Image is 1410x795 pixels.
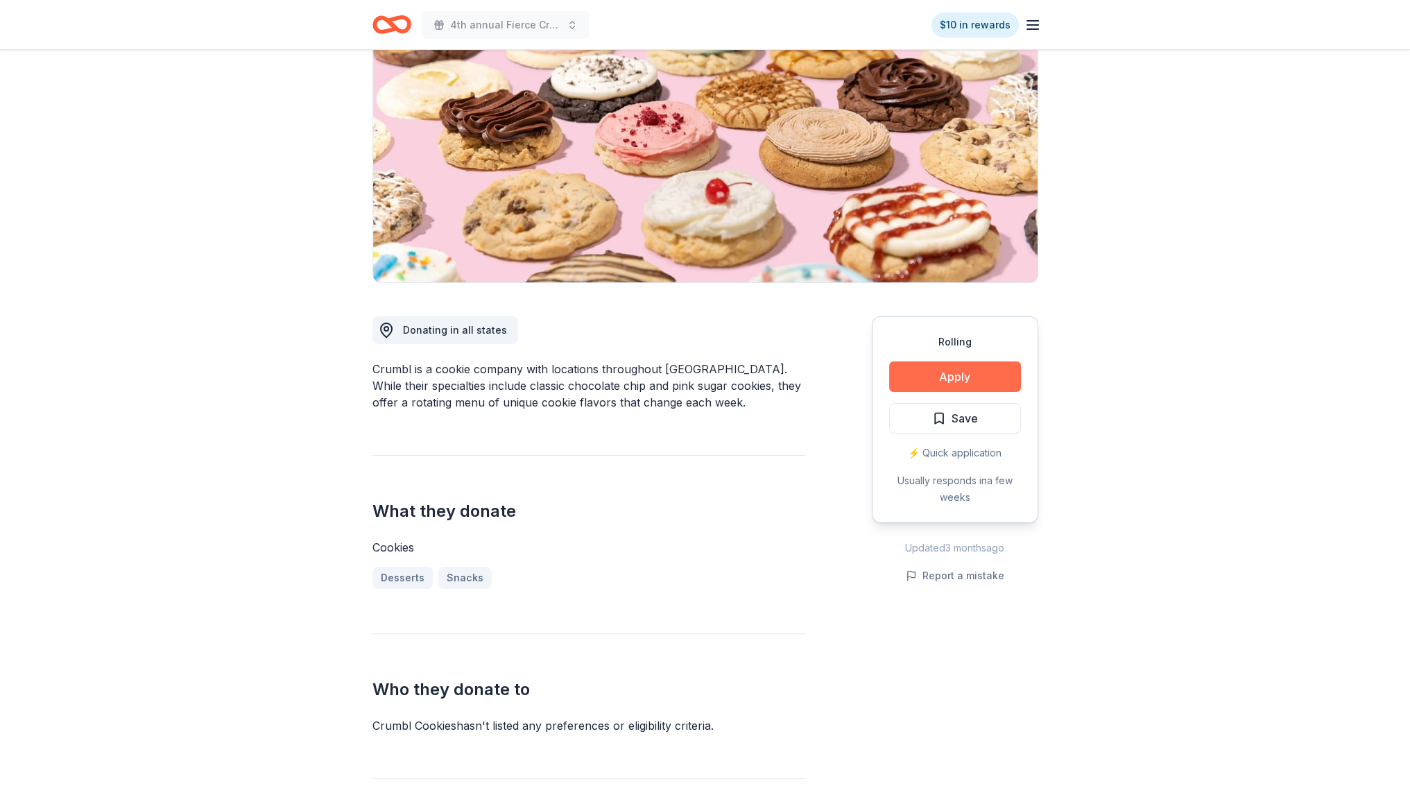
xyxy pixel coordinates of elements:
span: 4th annual Fierce Creatives [450,17,561,33]
button: Apply [889,361,1021,392]
span: Donating in all states [403,324,507,336]
a: Snacks [438,567,492,589]
img: Image for Crumbl Cookies [373,17,1038,282]
button: Save [889,403,1021,434]
span: Save [952,409,978,427]
h2: What they donate [372,500,805,522]
button: Report a mistake [906,567,1004,584]
a: Desserts [372,567,433,589]
div: Cookies [372,539,805,556]
h2: Who they donate to [372,678,805,701]
div: Usually responds in a few weeks [889,472,1021,506]
div: Updated 3 months ago [872,540,1038,556]
div: Crumbl is a cookie company with locations throughout [GEOGRAPHIC_DATA]. While their specialties i... [372,361,805,411]
a: $10 in rewards [931,12,1019,37]
div: Rolling [889,334,1021,350]
div: ⚡️ Quick application [889,445,1021,461]
div: Crumbl Cookies hasn ' t listed any preferences or eligibility criteria. [372,717,805,734]
a: Home [372,8,411,41]
button: 4th annual Fierce Creatives [422,11,589,39]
